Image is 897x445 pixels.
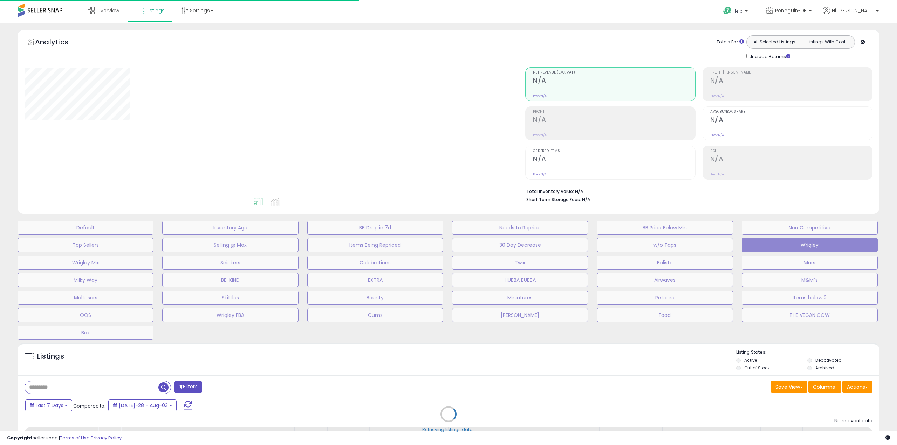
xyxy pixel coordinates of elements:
button: Top Sellers [18,238,153,252]
button: M&M´s [742,273,878,287]
button: Wrigley FBA [162,308,298,322]
h2: N/A [710,77,872,86]
span: Overview [96,7,119,14]
button: THE VEGAN COW [742,308,878,322]
button: Wrigley Mix [18,256,153,270]
button: Food [597,308,733,322]
button: Celebrations [307,256,443,270]
div: Include Returns [741,52,799,60]
li: N/A [526,187,867,195]
div: Totals For [717,39,744,46]
button: Maltesers [18,291,153,305]
button: Bounty [307,291,443,305]
span: Net Revenue (Exc. VAT) [533,71,695,75]
small: Prev: N/A [533,172,547,176]
button: Mars [742,256,878,270]
small: Prev: N/A [533,133,547,137]
button: Selling @ Max [162,238,298,252]
button: Non Competitive [742,221,878,235]
button: Box [18,326,153,340]
small: Prev: N/A [710,94,724,98]
button: Airwaves [597,273,733,287]
button: Miniatures [452,291,588,305]
div: seller snap | | [7,435,122,441]
button: BB Price Below Min [597,221,733,235]
span: Avg. Buybox Share [710,110,872,114]
small: Prev: N/A [710,172,724,176]
span: Profit [PERSON_NAME] [710,71,872,75]
button: 30 Day Decrease [452,238,588,252]
span: Pennguin-DE [775,7,807,14]
button: Needs to Reprice [452,221,588,235]
span: N/A [582,196,590,203]
button: Twix [452,256,588,270]
button: [PERSON_NAME] [452,308,588,322]
a: Hi [PERSON_NAME] [823,7,879,23]
button: Items Being Repriced [307,238,443,252]
button: BB Drop in 7d [307,221,443,235]
button: All Selected Listings [748,37,801,47]
i: Get Help [723,6,732,15]
h2: N/A [533,77,695,86]
button: Default [18,221,153,235]
button: Skittles [162,291,298,305]
strong: Copyright [7,434,33,441]
h2: N/A [710,116,872,125]
span: ROI [710,149,872,153]
a: Help [718,1,755,23]
button: Snickers [162,256,298,270]
button: Inventory Age [162,221,298,235]
button: Listings With Cost [800,37,853,47]
span: Help [733,8,743,14]
button: Items below 2 [742,291,878,305]
small: Prev: N/A [533,94,547,98]
span: Hi [PERSON_NAME] [832,7,874,14]
div: Retrieving listings data.. [422,426,475,433]
button: BE-KIND [162,273,298,287]
button: Balisto [597,256,733,270]
h5: Analytics [35,37,82,49]
button: Milky Way [18,273,153,287]
button: Gums [307,308,443,322]
button: OOS [18,308,153,322]
h2: N/A [710,155,872,165]
span: Listings [146,7,165,14]
button: Petcare [597,291,733,305]
span: Profit [533,110,695,114]
span: Ordered Items [533,149,695,153]
button: EXTRA [307,273,443,287]
h2: N/A [533,116,695,125]
b: Short Term Storage Fees: [526,196,581,202]
small: Prev: N/A [710,133,724,137]
b: Total Inventory Value: [526,188,574,194]
button: HUBBA BUBBA [452,273,588,287]
button: Wrigley [742,238,878,252]
h2: N/A [533,155,695,165]
button: w/o Tags [597,238,733,252]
